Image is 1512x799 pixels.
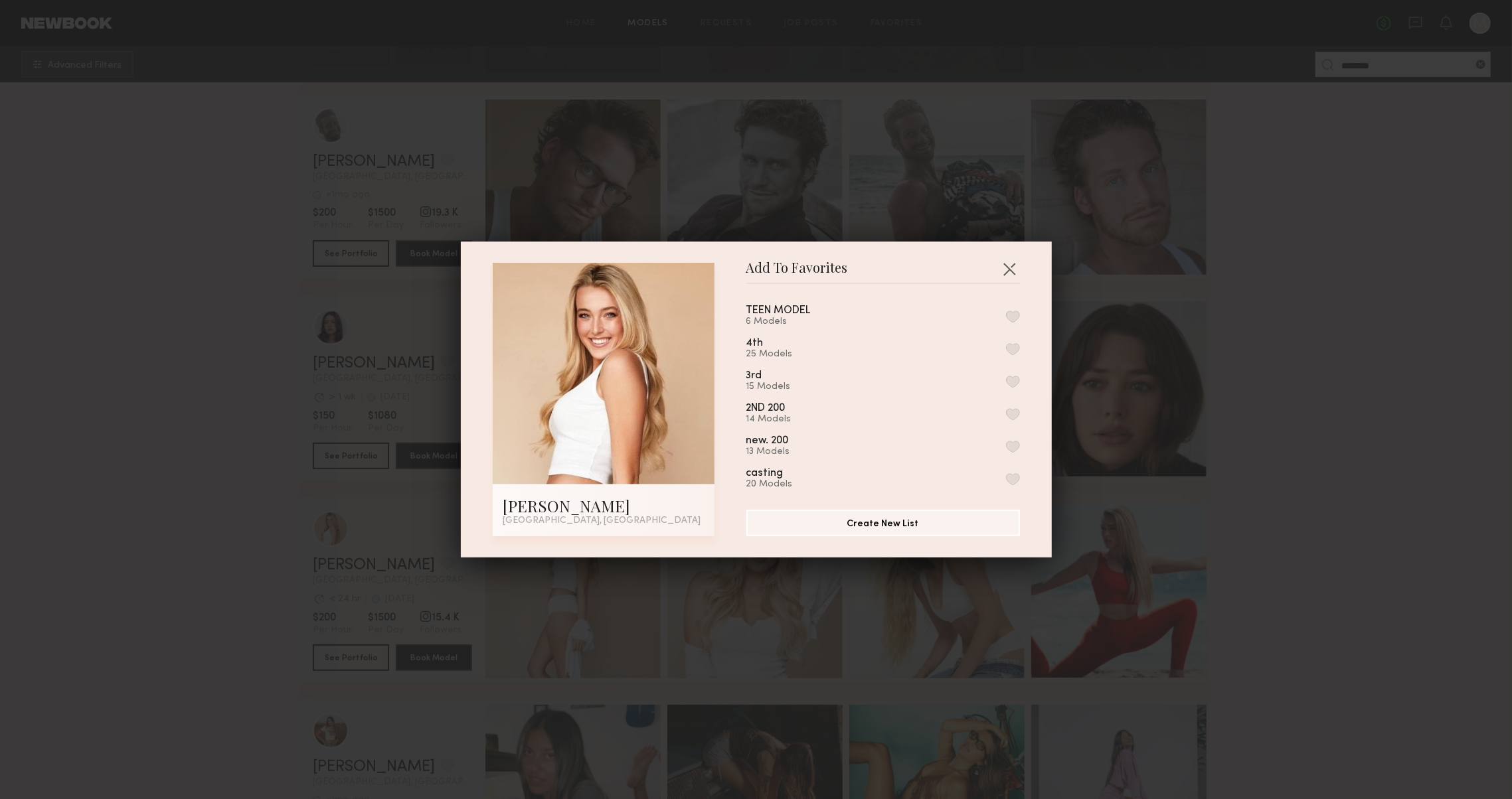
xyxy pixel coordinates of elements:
[746,435,789,447] div: new. 200
[746,414,817,425] div: 14 Models
[746,479,815,490] div: 20 Models
[503,495,704,516] div: [PERSON_NAME]
[746,382,794,392] div: 15 Models
[999,258,1020,279] button: Close
[746,370,762,382] div: 3rd
[746,468,784,479] div: casting
[746,305,811,317] div: TEEN MODEL
[746,263,848,283] span: Add To Favorites
[746,510,1020,536] button: Create New List
[746,338,764,349] div: 4th
[503,516,704,526] div: [GEOGRAPHIC_DATA], [GEOGRAPHIC_DATA]
[746,447,821,457] div: 13 Models
[746,403,786,414] div: 2ND 200
[746,349,796,360] div: 25 Models
[746,317,843,327] div: 6 Models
